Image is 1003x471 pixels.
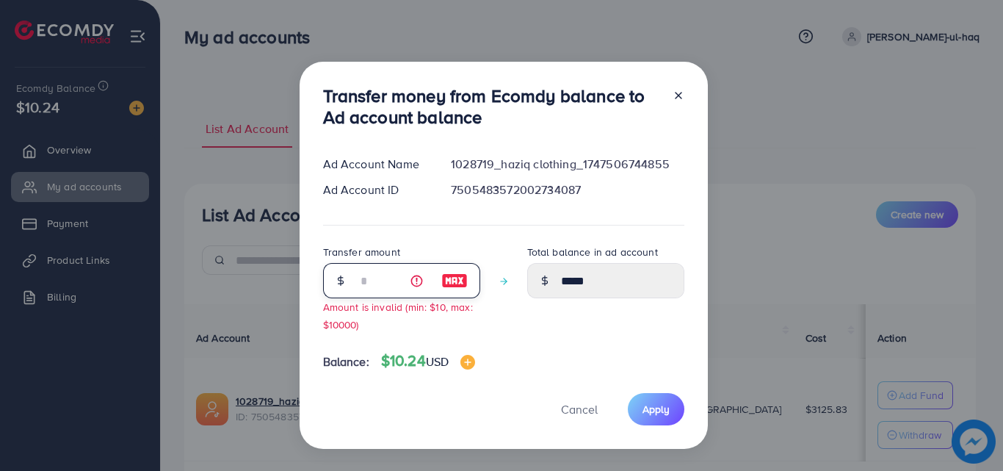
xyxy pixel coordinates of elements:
[311,156,440,173] div: Ad Account Name
[439,156,695,173] div: 1028719_haziq clothing_1747506744855
[311,181,440,198] div: Ad Account ID
[527,245,658,259] label: Total balance in ad account
[441,272,468,290] img: image
[381,352,475,370] h4: $10.24
[543,393,616,425] button: Cancel
[642,402,670,417] span: Apply
[460,355,475,370] img: image
[628,393,684,425] button: Apply
[323,85,661,128] h3: Transfer money from Ecomdy balance to Ad account balance
[561,401,598,417] span: Cancel
[323,300,473,331] small: Amount is invalid (min: $10, max: $10000)
[323,353,369,370] span: Balance:
[323,245,400,259] label: Transfer amount
[426,353,449,370] span: USD
[439,181,695,198] div: 7505483572002734087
